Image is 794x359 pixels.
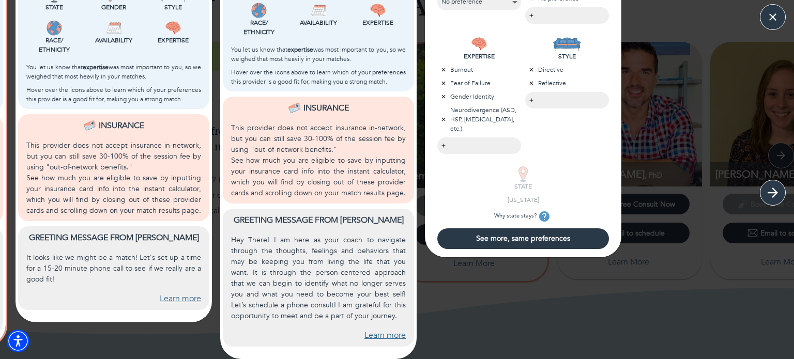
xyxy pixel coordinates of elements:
p: You let us know that was most important to you, so we weighed that most heavily in your matches. [26,63,201,81]
img: Expertise [370,3,386,18]
p: Fear of Failure [437,79,521,88]
p: Neurodivergence (ASD, HSP, [MEDICAL_DATA], etc.) [437,105,521,133]
a: Learn more [364,330,406,341]
p: Insurance [303,102,349,114]
img: Expertise [165,20,181,36]
p: Race/ Ethnicity [231,18,286,37]
p: Burnout [437,65,521,74]
p: Insurance [99,119,144,132]
p: STYLE [525,52,609,61]
p: Hover over the icons above to learn which of your preferences this provider is a good fit for, ma... [231,68,406,86]
p: Hover over the icons above to learn which of your preferences this provider is a good fit for, ma... [26,85,201,104]
p: Availability [291,18,346,27]
p: Directive [525,65,609,74]
a: Learn more [160,293,201,305]
div: Accessibility Menu [7,330,29,352]
b: expertise [83,63,109,71]
p: Expertise [146,36,201,45]
img: STYLE [553,36,581,52]
img: Race/<br />Ethnicity [251,3,267,18]
p: Availability [86,36,141,45]
img: Race/<br />Ethnicity [47,20,62,36]
p: Why state stays? [481,209,565,224]
p: Hey There! I am here as your coach to navigate through the thoughts, feelings and behaviors that ... [231,235,406,321]
b: expertise [287,45,313,54]
img: Availability [311,3,326,18]
img: Availability [106,20,121,36]
p: Gender [86,3,141,12]
p: State [26,3,82,12]
img: STATE [515,166,531,182]
p: You let us know that was most important to you, so we weighed that most heavily in your matches. [231,45,406,64]
p: [US_STATE] [481,195,565,205]
p: This provider does not accept insurance in-network, but you can still save 30-100% of the session... [26,140,201,173]
img: EXPERTISE [471,36,487,52]
p: See how much you are eligible to save by inputting your insurance card info into the instant calc... [231,155,406,198]
p: See how much you are eligible to save by inputting your insurance card info into the instant calc... [26,173,201,216]
p: This provider does not accept insurance in-network, but you can still save 30-100% of the session... [231,122,406,155]
span: See more, same preferences [441,233,605,243]
p: Greeting message from [PERSON_NAME] [231,214,406,226]
p: Style [146,3,201,12]
p: Reflective [525,79,609,88]
p: It looks like we might be a match! Let's set up a time for a 15-20 minute phone call to see if we... [26,252,201,285]
p: Greeting message from [PERSON_NAME] [26,231,201,244]
p: EXPERTISE [437,52,521,61]
p: Expertise [350,18,406,27]
button: tooltip [537,209,552,224]
p: STATE [481,182,565,191]
p: Gender Identity [437,92,521,101]
p: Race/ Ethnicity [26,36,82,54]
button: See more, same preferences [437,228,609,249]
